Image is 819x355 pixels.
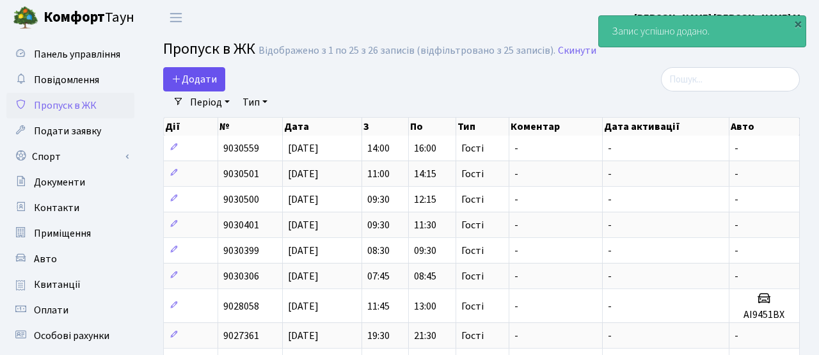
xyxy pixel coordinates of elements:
[6,195,134,221] a: Контакти
[414,299,436,313] span: 13:00
[608,193,612,207] span: -
[44,7,105,28] b: Комфорт
[608,329,612,343] span: -
[367,141,390,155] span: 14:00
[735,329,738,343] span: -
[34,47,120,61] span: Панель управління
[608,141,612,155] span: -
[514,269,518,283] span: -
[603,118,729,136] th: Дата активації
[6,42,134,67] a: Панель управління
[735,167,738,181] span: -
[288,141,319,155] span: [DATE]
[414,141,436,155] span: 16:00
[34,252,57,266] span: Авто
[223,167,259,181] span: 9030501
[34,226,91,241] span: Приміщення
[223,299,259,313] span: 9028058
[608,269,612,283] span: -
[223,193,259,207] span: 9030500
[6,246,134,272] a: Авто
[367,167,390,181] span: 11:00
[44,7,134,29] span: Таун
[367,269,390,283] span: 07:45
[735,269,738,283] span: -
[461,143,484,154] span: Гості
[608,218,612,232] span: -
[409,118,456,136] th: По
[461,194,484,205] span: Гості
[223,329,259,343] span: 9027361
[729,118,800,136] th: Авто
[514,167,518,181] span: -
[288,329,319,343] span: [DATE]
[237,91,273,113] a: Тип
[288,167,319,181] span: [DATE]
[160,7,192,28] button: Переключити навігацію
[185,91,235,113] a: Період
[34,73,99,87] span: Повідомлення
[367,193,390,207] span: 09:30
[362,118,409,136] th: З
[34,201,79,215] span: Контакти
[34,124,101,138] span: Подати заявку
[223,269,259,283] span: 9030306
[414,244,436,258] span: 09:30
[599,16,806,47] div: Запис успішно додано.
[735,193,738,207] span: -
[514,329,518,343] span: -
[608,299,612,313] span: -
[288,269,319,283] span: [DATE]
[509,118,603,136] th: Коментар
[367,244,390,258] span: 08:30
[735,309,794,321] h5: АІ9451ВХ
[6,118,134,144] a: Подати заявку
[514,141,518,155] span: -
[634,10,804,26] a: [PERSON_NAME] [PERSON_NAME] М.
[283,118,362,136] th: Дата
[514,244,518,258] span: -
[6,170,134,195] a: Документи
[461,301,484,312] span: Гості
[34,278,81,292] span: Квитанції
[367,299,390,313] span: 11:45
[456,118,509,136] th: Тип
[608,244,612,258] span: -
[164,118,218,136] th: Дії
[288,244,319,258] span: [DATE]
[661,67,800,91] input: Пошук...
[223,141,259,155] span: 9030559
[163,67,225,91] a: Додати
[735,244,738,258] span: -
[13,5,38,31] img: logo.png
[735,141,738,155] span: -
[34,175,85,189] span: Документи
[558,45,596,57] a: Скинути
[6,323,134,349] a: Особові рахунки
[735,218,738,232] span: -
[414,269,436,283] span: 08:45
[461,169,484,179] span: Гості
[6,67,134,93] a: Повідомлення
[414,167,436,181] span: 14:15
[461,271,484,281] span: Гості
[608,167,612,181] span: -
[514,299,518,313] span: -
[367,218,390,232] span: 09:30
[414,329,436,343] span: 21:30
[223,244,259,258] span: 9030399
[461,331,484,341] span: Гості
[461,220,484,230] span: Гості
[171,72,217,86] span: Додати
[218,118,283,136] th: №
[34,303,68,317] span: Оплати
[258,45,555,57] div: Відображено з 1 по 25 з 26 записів (відфільтровано з 25 записів).
[514,193,518,207] span: -
[288,218,319,232] span: [DATE]
[461,246,484,256] span: Гості
[6,297,134,323] a: Оплати
[414,193,436,207] span: 12:15
[163,38,255,60] span: Пропуск в ЖК
[514,218,518,232] span: -
[791,17,804,30] div: ×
